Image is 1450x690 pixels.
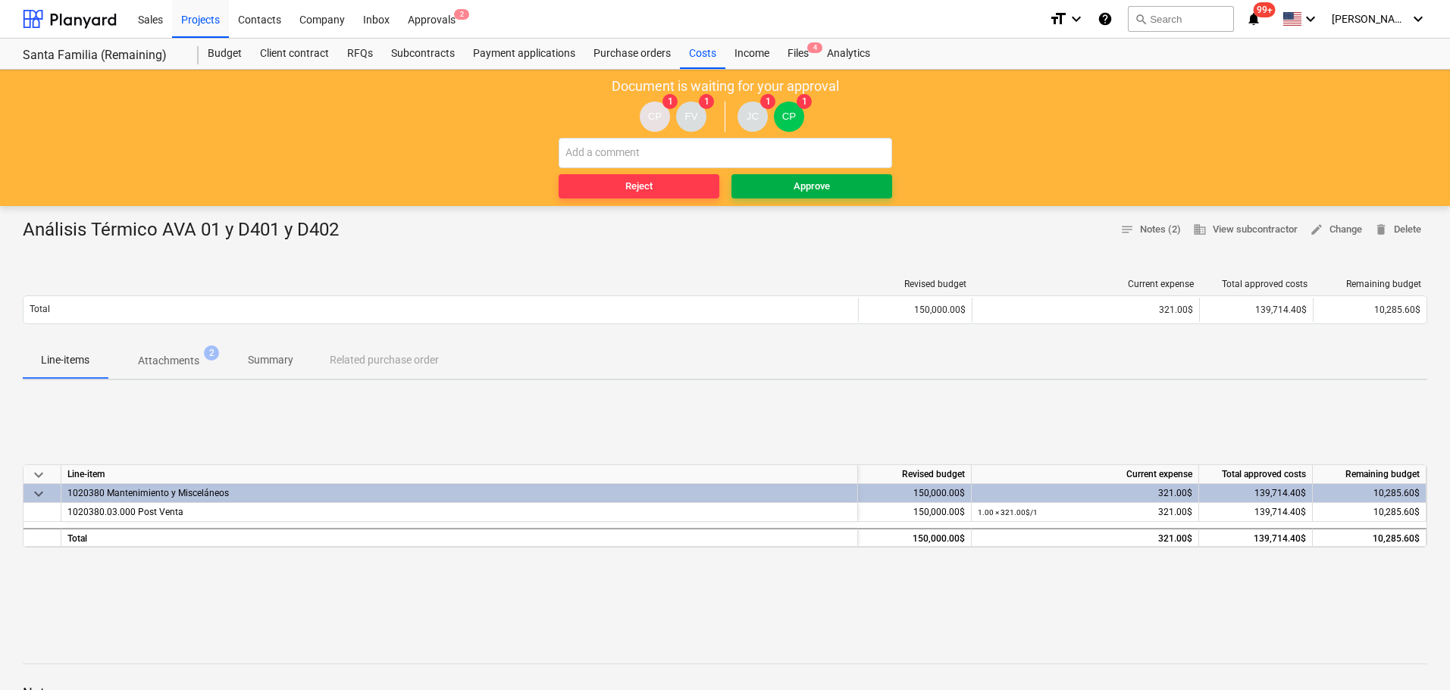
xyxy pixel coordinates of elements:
div: Revised budget [858,465,972,484]
span: keyboard_arrow_down [30,485,48,503]
i: format_size [1049,10,1067,28]
div: 139,714.40$ [1199,528,1313,547]
div: 150,000.00$ [858,528,972,547]
span: 1020380.03.000 Post Venta [67,507,183,517]
div: 321.00$ [979,304,1193,315]
div: 150,000.00$ [858,503,972,522]
button: Search [1128,6,1234,32]
a: Analytics [818,39,879,69]
span: 10,285.60$ [1374,304,1420,315]
span: FV [684,111,697,122]
p: Line-items [41,352,89,368]
div: 139,714.40$ [1199,484,1313,503]
div: Javier Cattan [738,101,768,132]
div: Análisis Térmico AVA 01 y D401 y D402 [23,218,351,242]
span: 99+ [1254,2,1276,17]
div: Total approved costs [1199,465,1313,484]
span: CP [782,111,797,122]
span: 139,714.40$ [1254,507,1306,517]
div: 10,285.60$ [1313,484,1427,503]
i: keyboard_arrow_down [1301,10,1320,28]
a: Budget [199,39,251,69]
div: 150,000.00$ [858,298,972,322]
span: Delete [1374,221,1421,239]
span: 1 [797,94,812,109]
i: keyboard_arrow_down [1067,10,1085,28]
div: Total [61,528,858,547]
div: Claudia Perez [640,101,670,132]
div: 321.00$ [978,503,1192,522]
span: Notes (2) [1120,221,1181,239]
span: JC [747,111,759,122]
span: business [1193,223,1207,236]
button: Notes (2) [1114,218,1187,242]
a: Files4 [778,39,818,69]
span: 10,285.60$ [1373,507,1420,517]
p: Document is waiting for your approval [612,77,839,95]
span: 1 [699,94,714,109]
div: 10,285.60$ [1313,528,1427,547]
button: View subcontractor [1187,218,1304,242]
div: Current expense [972,465,1199,484]
div: Remaining budget [1320,279,1421,289]
div: Revised budget [865,279,966,289]
span: Change [1310,221,1362,239]
a: RFQs [338,39,382,69]
span: 2 [204,345,219,361]
a: Purchase orders [584,39,680,69]
div: Claudia Perez [774,101,804,132]
small: 1.00 × 321.00$ / 1 [978,508,1038,517]
div: Santa Familia (Remaining) [23,48,180,64]
div: Line-item [61,465,858,484]
button: Delete [1368,218,1427,242]
span: search [1135,13,1147,25]
span: delete [1374,223,1388,236]
span: 4 [807,42,822,53]
p: Attachments [138,353,199,369]
p: Summary [248,352,293,368]
button: Change [1304,218,1368,242]
span: 1 [662,94,678,109]
span: CP [648,111,662,122]
i: Knowledge base [1098,10,1113,28]
div: Approve [794,178,830,195]
div: Total approved costs [1206,279,1308,289]
span: keyboard_arrow_down [30,466,48,484]
div: Current expense [979,279,1194,289]
i: keyboard_arrow_down [1409,10,1427,28]
div: Files [778,39,818,69]
p: Total [30,303,50,316]
div: 150,000.00$ [858,484,972,503]
span: 2 [454,9,469,20]
input: Add a comment [559,138,892,168]
a: Subcontracts [382,39,464,69]
div: 1020380 Mantenimiento y Misceláneos [67,484,851,502]
a: Payment applications [464,39,584,69]
button: Reject [559,174,719,198]
a: Income [725,39,778,69]
span: 1 [760,94,775,109]
button: Approve [731,174,892,198]
span: View subcontractor [1193,221,1298,239]
div: Reject [625,178,653,195]
a: Client contract [251,39,338,69]
div: 321.00$ [978,484,1192,503]
i: notifications [1246,10,1261,28]
span: notes [1120,223,1134,236]
div: Remaining budget [1313,465,1427,484]
span: [PERSON_NAME] [1332,13,1408,25]
a: Costs [680,39,725,69]
div: Fernando Vanegas [676,101,706,132]
iframe: Chat Widget [1374,617,1450,690]
span: edit [1310,223,1323,236]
